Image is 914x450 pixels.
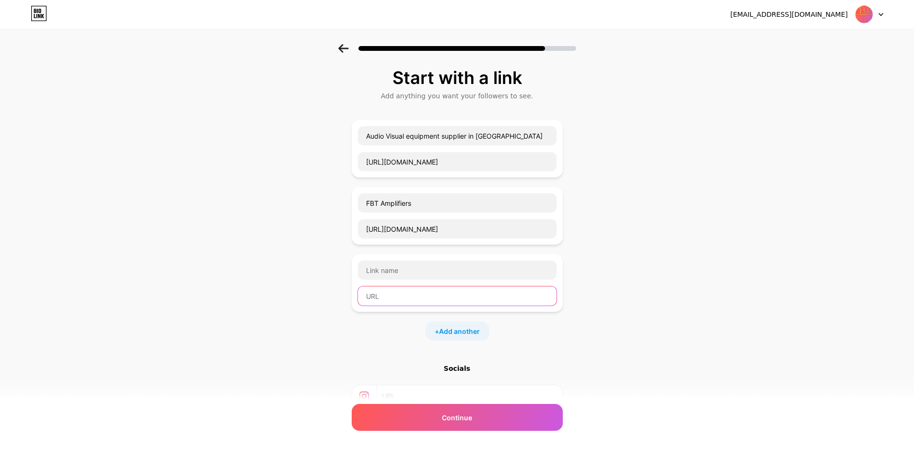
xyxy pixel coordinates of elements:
[382,385,556,407] input: URL
[356,68,558,87] div: Start with a link
[439,326,480,336] span: Add another
[855,5,873,24] img: provsionavl
[442,413,472,423] span: Continue
[356,91,558,101] div: Add anything you want your followers to see.
[358,261,557,280] input: Link name
[358,193,557,213] input: Link name
[358,152,557,171] input: URL
[352,364,563,373] div: Socials
[425,321,489,341] div: +
[358,286,557,306] input: URL
[358,126,557,145] input: Link name
[358,219,557,238] input: URL
[730,10,848,20] div: [EMAIL_ADDRESS][DOMAIN_NAME]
